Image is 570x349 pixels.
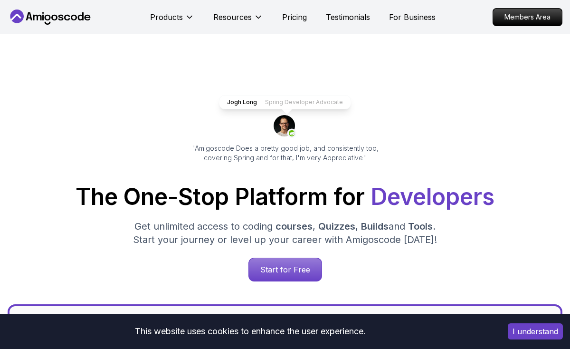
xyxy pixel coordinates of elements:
p: Members Area [493,9,562,26]
p: Start for Free [249,258,322,281]
p: Spring Developer Advocate [265,98,343,106]
p: "Amigoscode Does a pretty good job, and consistently too, covering Spring and for that, I'm very ... [179,144,391,163]
span: Builds [361,221,389,232]
a: For Business [389,11,436,23]
button: Accept cookies [508,323,563,339]
a: Start for Free [248,258,322,281]
button: Resources [213,11,263,30]
p: Jogh Long [227,98,257,106]
img: josh long [274,115,296,138]
p: Products [150,11,183,23]
p: Resources [213,11,252,23]
span: Developers [370,183,494,211]
a: Members Area [493,8,562,26]
span: Quizzes [318,221,355,232]
p: Get unlimited access to coding , , and . Start your journey or level up your career with Amigosco... [125,220,445,246]
div: This website uses cookies to enhance the user experience. [7,321,494,342]
h1: The One-Stop Platform for [8,185,562,208]
span: courses [275,221,313,232]
a: Testimonials [326,11,370,23]
a: Pricing [282,11,307,23]
button: Products [150,11,194,30]
span: Tools [408,221,433,232]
